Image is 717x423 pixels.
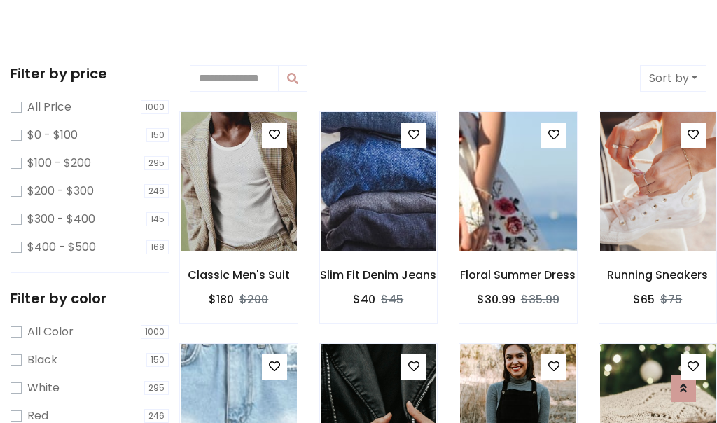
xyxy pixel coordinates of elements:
button: Sort by [640,65,706,92]
span: 246 [144,409,169,423]
span: 246 [144,184,169,198]
span: 150 [146,353,169,367]
h6: Classic Men's Suit [180,268,298,282]
label: $400 - $500 [27,239,96,256]
label: $100 - $200 [27,155,91,172]
del: $35.99 [521,291,559,307]
h6: $180 [209,293,234,306]
h6: Slim Fit Denim Jeans [320,268,438,282]
h6: Running Sneakers [599,268,717,282]
h6: $30.99 [477,293,515,306]
label: $0 - $100 [27,127,78,144]
span: 295 [144,156,169,170]
del: $75 [660,291,682,307]
span: 145 [146,212,169,226]
span: 1000 [141,100,169,114]
h6: Floral Summer Dress [459,268,577,282]
span: 295 [144,381,169,395]
h6: $40 [353,293,375,306]
span: 168 [146,240,169,254]
h6: $65 [633,293,655,306]
span: 150 [146,128,169,142]
label: All Color [27,324,74,340]
span: 1000 [141,325,169,339]
label: White [27,380,60,396]
label: Black [27,352,57,368]
label: All Price [27,99,71,116]
h5: Filter by color [11,290,169,307]
label: $200 - $300 [27,183,94,200]
del: $45 [381,291,403,307]
del: $200 [239,291,268,307]
label: $300 - $400 [27,211,95,228]
h5: Filter by price [11,65,169,82]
